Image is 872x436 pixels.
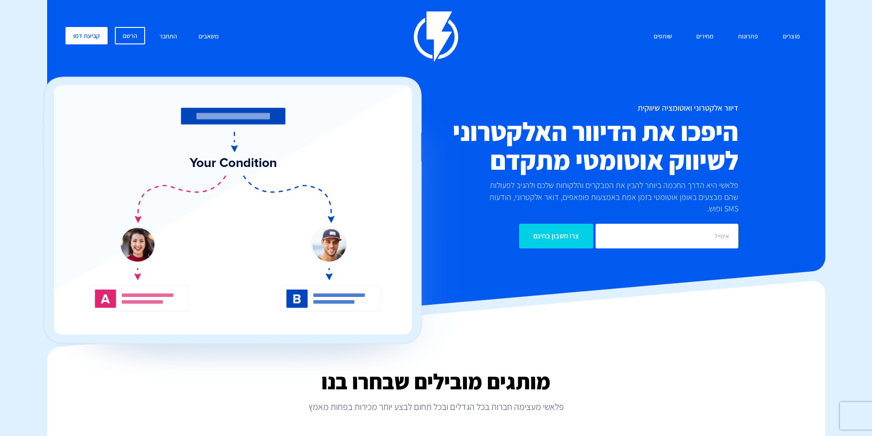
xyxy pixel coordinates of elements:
[115,27,145,44] a: הרשם
[47,370,825,393] h2: מותגים מובילים שבחרו בנו
[647,27,679,47] a: שותפים
[519,224,593,248] input: צרו חשבון בחינם
[381,103,738,113] h1: דיוור אלקטרוני ואוטומציה שיווקית
[689,27,720,47] a: מחירים
[192,27,226,47] a: משאבים
[474,179,738,215] p: פלאשי היא הדרך החכמה ביותר להבין את המבקרים והלקוחות שלכם ולהגיב לפעולות שהם מבצעים באופן אוטומטי...
[596,224,738,248] input: אימייל
[152,27,184,47] a: התחבר
[381,117,738,175] h2: היפכו את הדיוור האלקטרוני לשיווק אוטומטי מתקדם
[731,27,765,47] a: פתרונות
[776,27,807,47] a: מוצרים
[47,400,825,413] p: פלאשי מעצימה חברות בכל הגדלים ובכל תחום לבצע יותר מכירות בפחות מאמץ
[65,27,108,44] a: קביעת דמו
